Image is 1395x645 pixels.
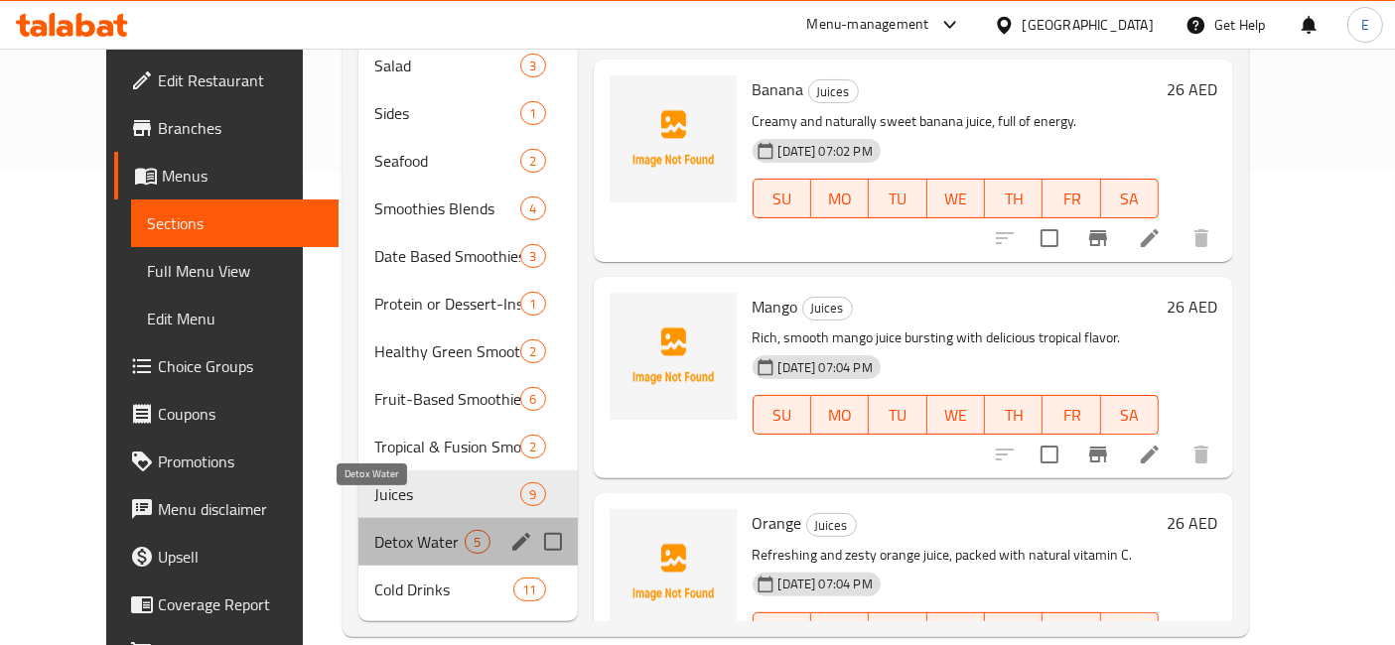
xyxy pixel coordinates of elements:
[935,401,977,430] span: WE
[1043,395,1100,435] button: FR
[131,199,340,247] a: Sections
[770,142,881,161] span: [DATE] 07:02 PM
[114,390,340,438] a: Coupons
[374,149,520,173] span: Seafood
[1178,214,1225,262] button: delete
[158,354,324,378] span: Choice Groups
[610,75,737,202] img: Banana
[521,390,544,409] span: 6
[158,116,324,140] span: Branches
[753,292,798,322] span: Mango
[1109,401,1151,430] span: SA
[374,292,520,316] span: Protein or Dessert-Inspired Smoothies
[1167,509,1217,537] h6: 26 AED
[114,57,340,104] a: Edit Restaurant
[1109,185,1151,213] span: SA
[521,342,544,361] span: 2
[465,530,489,554] div: items
[147,307,324,330] span: Edit Menu
[610,509,737,636] img: Orange
[358,470,577,518] div: Juices9
[520,339,545,363] div: items
[1050,185,1092,213] span: FR
[1167,75,1217,103] h6: 26 AED
[1023,14,1154,36] div: [GEOGRAPHIC_DATA]
[374,435,520,458] div: Tropical & Fusion Smoothies
[374,578,513,601] div: Cold Drinks
[1029,217,1070,259] span: Select to update
[520,196,545,220] div: items
[520,387,545,411] div: items
[1178,431,1225,478] button: delete
[521,199,544,218] span: 4
[1138,226,1162,250] a: Edit menu item
[753,74,804,104] span: Banana
[358,232,577,280] div: Date Based Smoothies3
[809,80,858,103] span: Juices
[753,179,811,218] button: SU
[374,244,520,268] div: Date Based Smoothies
[521,485,544,504] span: 9
[158,68,324,92] span: Edit Restaurant
[358,423,577,470] div: Tropical & Fusion Smoothies2
[147,211,324,235] span: Sections
[374,530,465,554] span: Detox Water
[358,375,577,423] div: Fruit-Based Smoothies6
[1074,431,1122,478] button: Branch-specific-item
[358,137,577,185] div: Seafood2
[811,395,869,435] button: MO
[762,401,803,430] span: SU
[753,543,1160,568] p: Refreshing and zesty orange juice, packed with natural vitamin C.
[610,293,737,420] img: Mango
[514,580,544,599] span: 11
[358,280,577,327] div: Protein or Dessert-Inspired Smoothies1
[358,327,577,375] div: Healthy Green Smoothies2
[521,152,544,171] span: 2
[770,575,881,593] span: [DATE] 07:04 PM
[1029,434,1070,475] span: Select to update
[374,101,520,125] div: Sides
[1050,401,1092,430] span: FR
[114,342,340,390] a: Choice Groups
[520,435,545,458] div: items
[819,185,861,213] span: MO
[466,533,488,552] span: 5
[358,185,577,232] div: Smoothies Blends4
[374,339,520,363] div: Healthy Green Smoothies
[808,79,859,103] div: Juices
[877,401,918,430] span: TU
[162,164,324,188] span: Menus
[811,179,869,218] button: MO
[753,395,811,435] button: SU
[114,438,340,485] a: Promotions
[358,566,577,613] div: Cold Drinks11
[520,482,545,506] div: items
[114,152,340,199] a: Menus
[520,54,545,77] div: items
[114,104,340,152] a: Branches
[521,247,544,266] span: 3
[521,57,544,75] span: 3
[131,247,340,295] a: Full Menu View
[520,244,545,268] div: items
[374,196,520,220] span: Smoothies Blends
[158,545,324,569] span: Upsell
[374,387,520,411] span: Fruit-Based Smoothies
[877,185,918,213] span: TU
[753,109,1160,134] p: Creamy and naturally sweet banana juice, full of energy.
[1101,179,1159,218] button: SA
[1167,293,1217,321] h6: 26 AED
[985,179,1043,218] button: TH
[158,592,324,616] span: Coverage Report
[520,292,545,316] div: items
[147,259,324,283] span: Full Menu View
[1138,443,1162,466] a: Edit menu item
[927,395,985,435] button: WE
[935,185,977,213] span: WE
[521,438,544,456] span: 2
[762,185,803,213] span: SU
